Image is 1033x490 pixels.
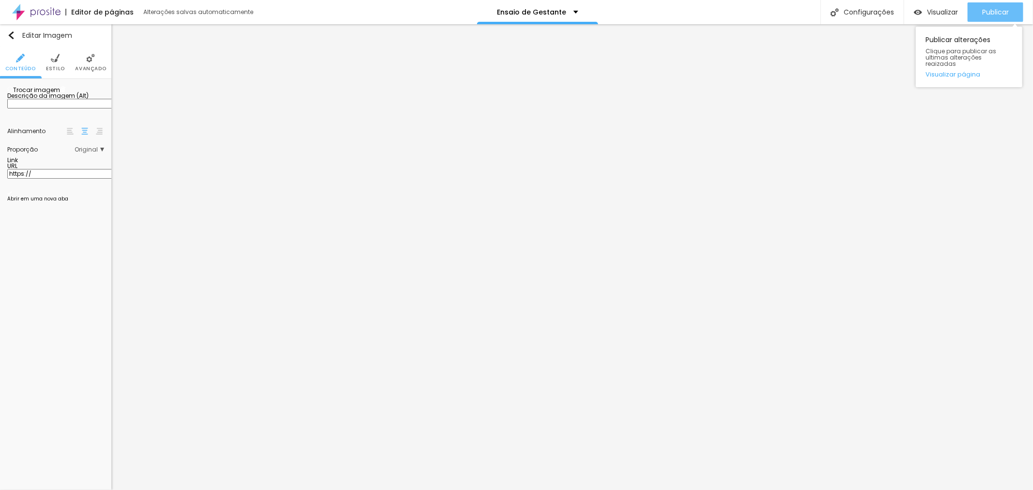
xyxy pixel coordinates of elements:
[925,71,1013,77] a: Visualizar página
[7,191,12,196] img: Icone
[7,197,104,201] div: Abrir em uma nova aba
[7,86,60,94] span: Trocar imagem
[7,147,75,153] div: Proporção
[96,128,103,135] img: paragraph-right-align.svg
[7,157,104,163] div: Link
[982,8,1009,16] span: Publicar
[46,66,65,71] span: Estilo
[75,147,104,153] span: Original
[5,66,36,71] span: Conteúdo
[7,86,13,92] img: Icone
[67,128,74,135] img: paragraph-left-align.svg
[75,66,106,71] span: Avançado
[51,54,60,62] img: Icone
[81,128,88,135] img: paragraph-center-align.svg
[831,8,839,16] img: Icone
[968,2,1023,22] button: Publicar
[904,2,968,22] button: Visualizar
[914,8,922,16] img: view-1.svg
[7,93,104,99] div: Descrição da imagem (Alt)
[7,31,15,39] img: Icone
[60,86,66,92] img: Icone
[7,128,65,134] div: Alinhamento
[7,163,104,169] div: URL
[143,9,255,15] div: Alterações salvas automaticamente
[65,9,134,15] div: Editor de páginas
[86,54,95,62] img: Icone
[927,8,958,16] span: Visualizar
[916,27,1022,87] div: Publicar alterações
[497,9,566,15] p: Ensaio de Gestante
[111,24,1033,490] iframe: Editor
[925,48,1013,67] span: Clique para publicar as ultimas alterações reaizadas
[7,31,72,39] div: Editar Imagem
[16,54,25,62] img: Icone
